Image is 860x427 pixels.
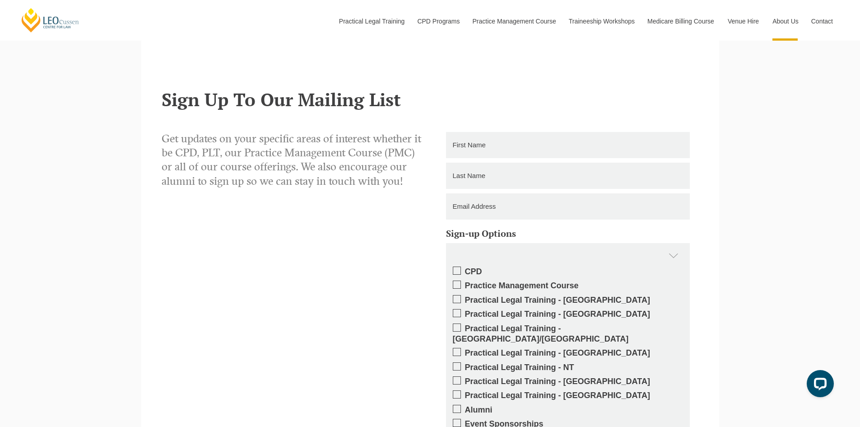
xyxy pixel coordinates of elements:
[453,348,683,358] label: Practical Legal Training - [GEOGRAPHIC_DATA]
[453,405,683,415] label: Alumni
[162,132,423,188] p: Get updates on your specific areas of interest whether it be CPD, PLT, our Practice Management Co...
[453,267,683,277] label: CPD
[446,163,690,189] input: Last Name
[800,366,837,404] iframe: LiveChat chat widget
[466,2,562,41] a: Practice Management Course
[453,324,683,345] label: Practical Legal Training - [GEOGRAPHIC_DATA]/[GEOGRAPHIC_DATA]
[453,309,683,319] label: Practical Legal Training - [GEOGRAPHIC_DATA]
[766,2,804,41] a: About Us
[453,281,683,291] label: Practice Management Course
[562,2,641,41] a: Traineeship Workshops
[446,132,690,158] input: First Name
[453,376,683,387] label: Practical Legal Training - [GEOGRAPHIC_DATA]
[453,390,683,401] label: Practical Legal Training - [GEOGRAPHIC_DATA]
[453,295,683,305] label: Practical Legal Training - [GEOGRAPHIC_DATA]
[20,7,80,33] a: [PERSON_NAME] Centre for Law
[446,229,690,239] h5: Sign-up Options
[332,2,411,41] a: Practical Legal Training
[641,2,721,41] a: Medicare Billing Course
[804,2,840,41] a: Contact
[446,193,690,220] input: Email Address
[162,89,699,109] h2: Sign Up To Our Mailing List
[721,2,766,41] a: Venue Hire
[453,362,683,373] label: Practical Legal Training - NT
[410,2,465,41] a: CPD Programs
